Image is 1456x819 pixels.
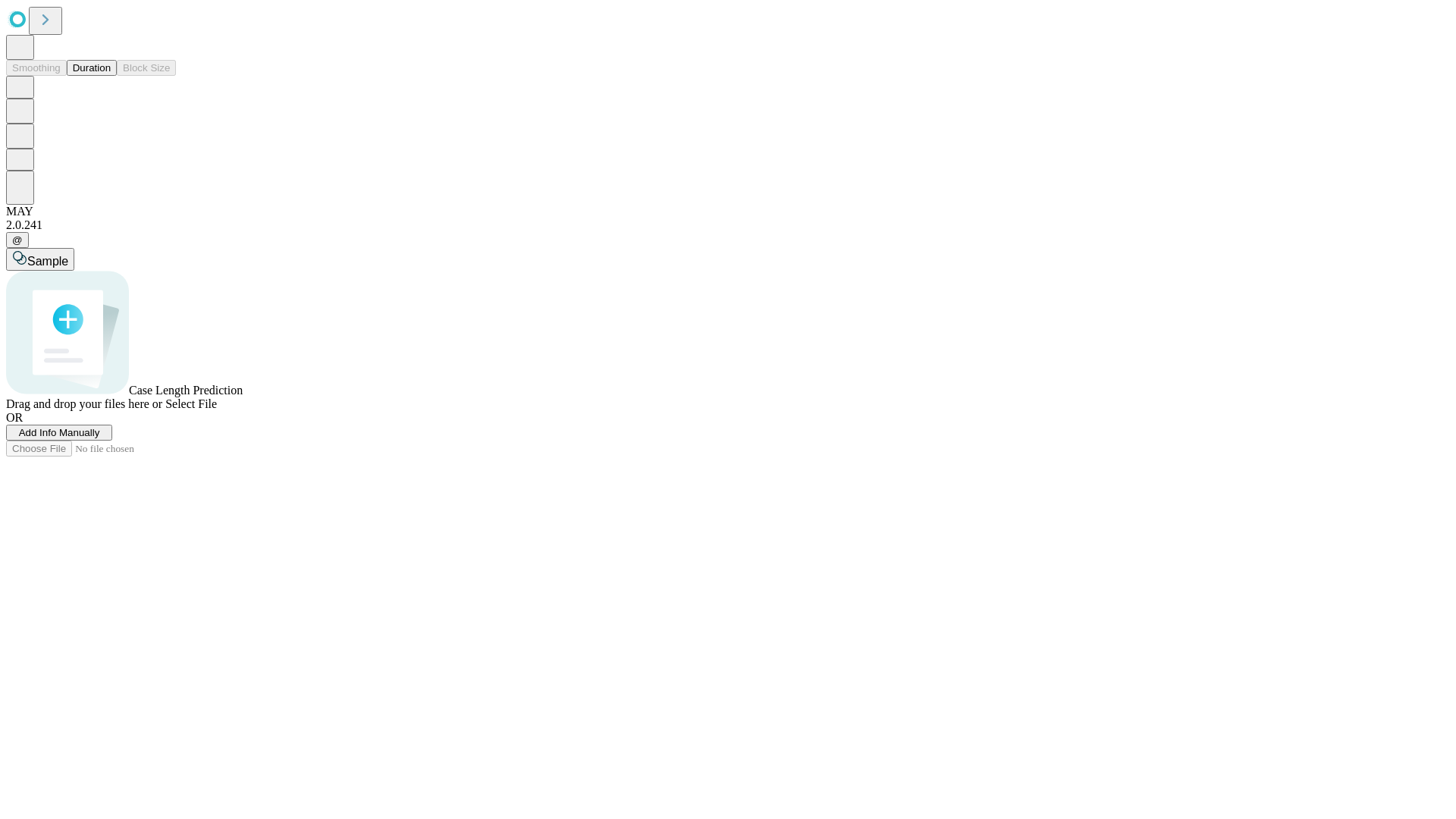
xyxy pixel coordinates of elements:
[117,60,176,76] button: Block Size
[19,427,100,438] span: Add Info Manually
[27,255,68,268] span: Sample
[6,60,67,76] button: Smoothing
[6,425,112,441] button: Add Info Manually
[6,218,1450,232] div: 2.0.241
[67,60,117,76] button: Duration
[6,397,162,410] span: Drag and drop your files here or
[6,232,29,248] button: @
[6,248,74,271] button: Sample
[6,411,23,424] span: OR
[6,205,1450,218] div: MAY
[165,397,217,410] span: Select File
[12,234,23,246] span: @
[129,384,243,397] span: Case Length Prediction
